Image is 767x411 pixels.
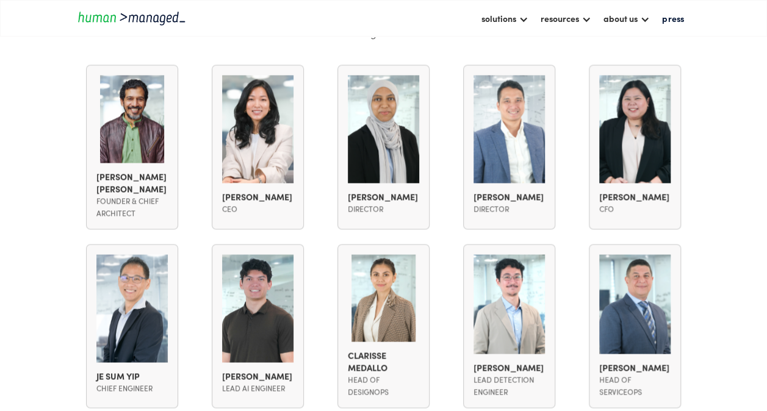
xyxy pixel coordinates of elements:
[222,382,293,394] div: Lead AI Engineer
[597,8,656,29] div: about us
[599,190,671,202] div: [PERSON_NAME]
[222,202,293,215] div: CEO
[541,11,579,26] div: resources
[96,195,168,219] div: Founder & Chief Architect
[474,202,545,215] div: Director
[475,8,535,29] div: solutions
[222,370,293,382] div: [PERSON_NAME]
[474,373,545,398] div: lead detection engineer
[474,361,545,373] div: [PERSON_NAME]
[599,361,671,373] div: [PERSON_NAME]
[348,202,419,215] div: director
[535,8,597,29] div: resources
[348,190,419,202] div: [PERSON_NAME]
[599,373,671,398] div: Head of ServiceOps
[222,190,293,202] div: [PERSON_NAME]
[474,190,545,202] div: [PERSON_NAME]
[348,373,419,398] div: Head of designops
[96,170,168,195] div: [PERSON_NAME] [PERSON_NAME]
[599,202,671,215] div: CFO
[603,11,638,26] div: about us
[348,349,419,373] div: Clarisse Medallo
[656,8,690,29] a: press
[77,10,187,26] a: home
[96,382,168,394] div: Chief Engineer
[96,370,168,382] div: Je Sum Yip
[481,11,516,26] div: solutions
